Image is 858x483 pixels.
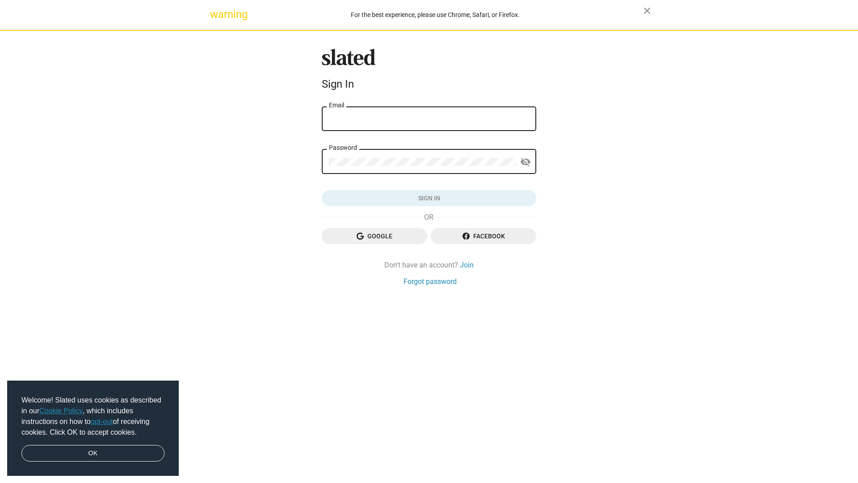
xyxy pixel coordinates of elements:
div: Sign In [322,78,536,90]
a: opt-out [91,418,113,425]
div: cookieconsent [7,381,179,476]
span: Google [329,228,420,244]
sl-branding: Sign In [322,49,536,94]
span: Facebook [438,228,529,244]
button: Facebook [431,228,536,244]
a: Forgot password [404,277,457,286]
button: Google [322,228,427,244]
mat-icon: warning [210,9,221,20]
mat-icon: close [642,5,652,16]
mat-icon: visibility_off [520,155,531,169]
a: dismiss cookie message [21,445,164,462]
div: For the best experience, please use Chrome, Safari, or Firefox. [227,9,643,21]
a: Join [460,260,474,270]
span: Welcome! Slated uses cookies as described in our , which includes instructions on how to of recei... [21,395,164,438]
div: Don't have an account? [322,260,536,270]
button: Show password [517,153,534,171]
a: Cookie Policy [39,407,83,415]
